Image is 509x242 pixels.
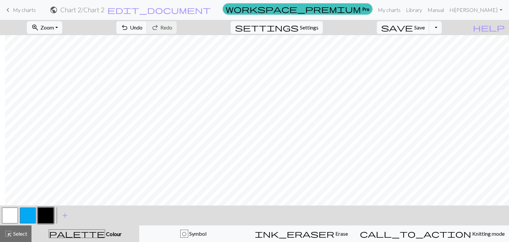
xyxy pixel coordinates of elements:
[27,21,62,34] button: Zoom
[375,3,403,17] a: My charts
[473,23,505,32] span: help
[139,225,248,242] button: O Symbol
[49,229,105,238] span: palette
[447,3,505,17] a: Hi[PERSON_NAME]
[223,3,372,15] a: Pro
[425,3,447,17] a: Manual
[381,23,413,32] span: save
[61,211,69,220] span: add
[414,24,425,30] span: Save
[40,24,54,30] span: Zoom
[235,23,299,32] span: settings
[105,231,122,237] span: Colour
[31,23,39,32] span: zoom_in
[360,229,471,238] span: call_to_action
[4,229,12,238] span: highlight_alt
[31,225,139,242] button: Colour
[403,3,425,17] a: Library
[4,5,12,15] span: keyboard_arrow_left
[13,7,36,13] span: My charts
[188,230,206,237] span: Symbol
[116,21,147,34] button: Undo
[300,24,318,31] span: Settings
[107,5,211,15] span: edit_document
[12,230,27,237] span: Select
[121,23,129,32] span: undo
[471,230,505,237] span: Knitting mode
[4,4,36,16] a: My charts
[231,21,323,34] button: SettingsSettings
[130,24,142,30] span: Undo
[226,4,361,14] span: workspace_premium
[377,21,429,34] button: Save
[255,229,334,238] span: ink_eraser
[247,225,356,242] button: Erase
[181,230,188,238] div: O
[60,6,104,14] h2: Chart 2 / Chart 2
[334,230,348,237] span: Erase
[235,24,299,31] i: Settings
[50,5,58,15] span: public
[356,225,509,242] button: Knitting mode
